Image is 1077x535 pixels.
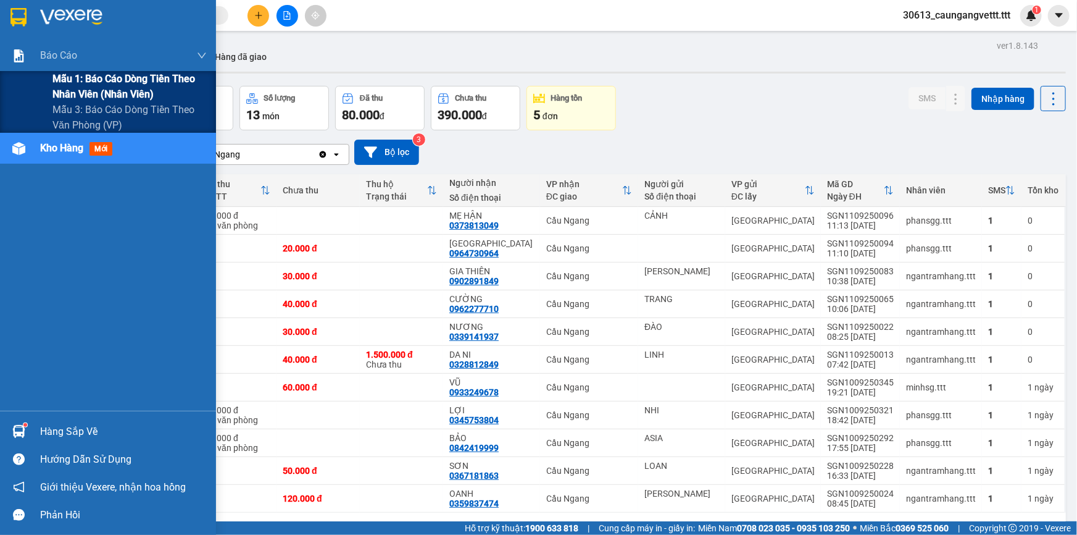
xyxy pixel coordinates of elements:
div: ngantramhang.ttt [906,494,976,503]
div: ÁNH NGỌC [644,266,719,276]
div: SGN1109250022 [827,322,894,332]
div: 0373813049 [449,221,499,230]
div: 07:42 [DATE] [827,360,894,369]
div: phansgg.ttt [906,410,976,420]
span: ngày [1034,494,1054,503]
div: 1 [988,494,1015,503]
img: solution-icon [12,49,25,62]
div: SGN1109250065 [827,294,894,304]
div: 0964730964 [449,248,499,258]
div: 60.000 đ [283,382,354,392]
span: message [13,509,25,521]
div: HTTT [204,192,260,201]
div: Người nhận [449,178,534,188]
div: Hướng dẫn sử dụng [40,450,207,469]
div: ngantramhang.ttt [906,299,976,309]
div: LỢI [449,405,534,415]
span: | [588,521,589,535]
span: Mẫu 3: Báo cáo dòng tiền theo văn phòng (VP) [52,102,207,133]
div: 0962277710 [449,304,499,314]
div: 1 [1028,410,1058,420]
div: Tồn kho [1028,185,1058,195]
div: 0367181863 [449,471,499,481]
span: đ [380,111,385,121]
div: Tại văn phòng [204,221,270,230]
div: 11:10 [DATE] [827,248,894,258]
div: 0359837474 [449,499,499,508]
div: [GEOGRAPHIC_DATA] [731,438,815,448]
div: ĐC lấy [731,192,805,201]
span: Miền Bắc [860,521,949,535]
strong: 0369 525 060 [896,523,949,533]
div: Cầu Ngang [546,494,632,503]
div: SGN1109250013 [827,350,894,360]
sup: 3 [413,133,425,146]
div: 0 [1028,327,1058,337]
div: ngantramhang.ttt [906,466,976,476]
button: Nhập hàng [971,88,1034,110]
div: OANH [449,489,534,499]
span: ngày [1034,466,1054,476]
span: Miền Nam [698,521,850,535]
div: Tại văn phòng [204,415,270,425]
span: Cung cấp máy in - giấy in: [599,521,695,535]
span: đ [482,111,487,121]
div: Trạng thái [366,192,427,201]
div: Người gửi [644,179,719,189]
div: 0902891849 [449,276,499,286]
img: warehouse-icon [12,425,25,438]
button: Số lượng13món [239,86,329,130]
th: Toggle SortBy [540,174,638,207]
div: minhsg.ttt [906,382,976,392]
div: [GEOGRAPHIC_DATA] [731,355,815,364]
div: ĐÀO [644,322,719,332]
div: 0347799720 [118,53,243,70]
span: 80.000 [342,107,380,122]
div: 10:38 [DATE] [827,276,894,286]
div: VP nhận [546,179,622,189]
button: SMS [909,87,946,109]
div: 0 [1028,299,1058,309]
div: NƯƠNG [449,322,534,332]
th: Toggle SortBy [821,174,900,207]
span: Kho hàng [40,142,83,154]
button: Chưa thu390.000đ [431,86,520,130]
div: MINH PHÁT [644,489,719,499]
div: CẢNH [644,211,719,221]
div: Hàng sắp về [40,423,207,441]
div: Cầu Ngang [546,327,632,337]
div: 120.000 đ [283,494,354,503]
div: Số lượng [264,94,296,103]
div: Cầu Ngang [546,382,632,392]
div: Thu hộ [366,179,427,189]
div: 1 [988,299,1015,309]
div: 30.000 đ [283,271,354,281]
div: Cầu Ngang [546,243,632,253]
div: 1 [988,327,1015,337]
div: Cầu Ngang [546,216,632,225]
div: 1 [988,466,1015,476]
img: icon-new-feature [1026,10,1037,21]
div: Mã GD [827,179,884,189]
div: 1.500.000 đ [366,350,437,360]
div: SGN1009250228 [827,461,894,471]
span: copyright [1008,524,1017,533]
div: [GEOGRAPHIC_DATA] [731,382,815,392]
button: file-add [277,5,298,27]
span: Báo cáo [40,48,77,63]
span: file-add [283,11,291,20]
div: [PERSON_NAME] [118,38,243,53]
div: Cầu Ngang [10,11,109,25]
span: Gửi: [10,12,30,25]
img: logo-vxr [10,8,27,27]
div: 1 [1028,382,1058,392]
button: Đã thu80.000đ [335,86,425,130]
div: ASIA [644,433,719,443]
div: Đã thu [360,94,383,103]
div: 1 [988,243,1015,253]
sup: 1 [1033,6,1041,14]
span: ngày [1034,438,1054,448]
div: 20.000 đ [204,433,270,443]
div: [GEOGRAPHIC_DATA] [731,299,815,309]
div: Số điện thoại [644,192,719,201]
